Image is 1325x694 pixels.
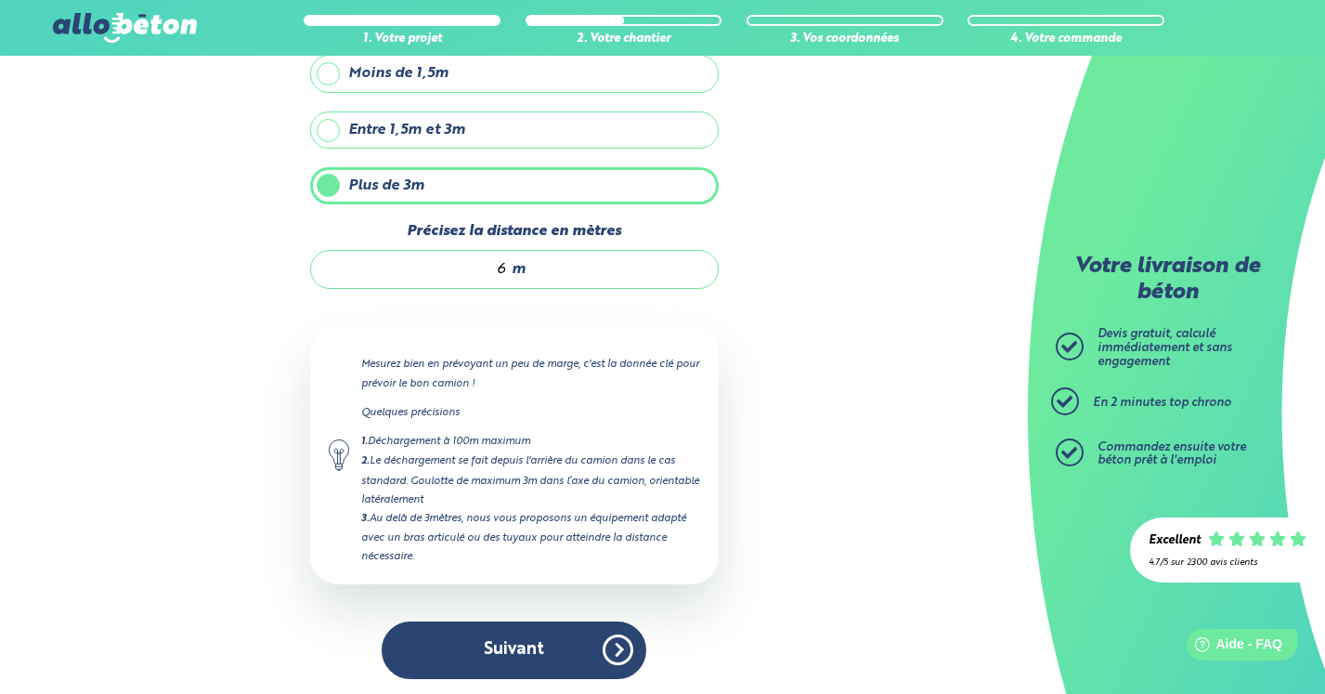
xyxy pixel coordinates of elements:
iframe: Help widget launcher [1160,622,1305,674]
button: Suivant [382,622,646,678]
img: allobéton [53,13,196,43]
strong: 3. [361,514,370,524]
strong: 1. [361,437,368,447]
label: Plus de 3m [310,167,719,204]
div: Déchargement à 100m maximum [361,432,700,452]
p: Mesurez bien en prévoyant un peu de marge, c'est la donnée clé pour prévoir le bon camion ! [361,355,700,392]
div: Au delà de 3mètres, nous vous proposons un équipement adapté avec un bras articulé ou des tuyaux ... [361,509,700,566]
p: Quelques précisions [361,403,700,422]
strong: 2. [361,456,370,466]
div: 4. Votre commande [968,33,1164,46]
label: Moins de 1,5m [310,55,719,92]
label: Précisez la distance en mètres [310,223,719,240]
div: 2. Votre chantier [526,33,722,46]
div: Le déchargement se fait depuis l'arrière du camion dans le cas standard. Goulotte de maximum 3m d... [361,452,700,508]
div: 3. Vos coordonnées [747,33,943,46]
div: 1. Votre projet [304,33,500,46]
input: 0 [330,260,507,279]
label: Entre 1,5m et 3m [310,111,719,149]
span: m [512,261,526,278]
